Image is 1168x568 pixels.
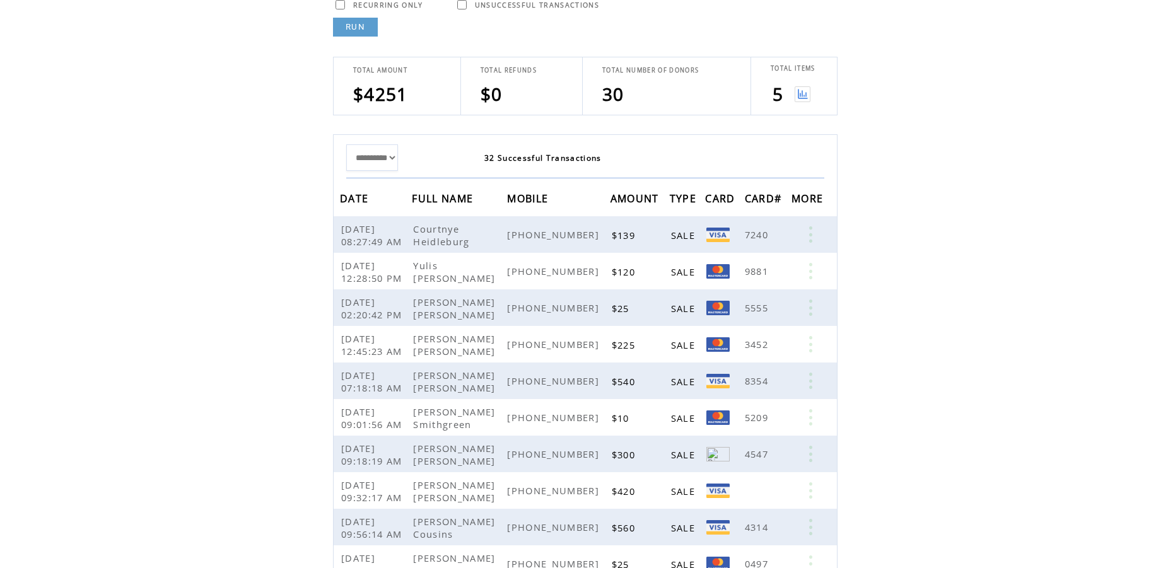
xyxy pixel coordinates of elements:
[341,296,406,321] span: [DATE] 02:20:42 PM
[610,188,662,212] span: AMOUNT
[671,229,698,241] span: SALE
[706,484,730,498] img: Visa
[612,521,638,534] span: $560
[671,339,698,351] span: SALE
[353,66,407,74] span: TOTAL AMOUNT
[340,194,371,202] a: DATE
[353,82,408,106] span: $4251
[484,153,602,163] span: 32 Successful Transactions
[340,188,371,212] span: DATE
[507,194,551,202] a: MOBILE
[671,485,698,497] span: SALE
[706,337,730,352] img: MC
[413,478,498,504] span: [PERSON_NAME] [PERSON_NAME]
[602,82,624,106] span: 30
[413,442,498,467] span: [PERSON_NAME] [PERSON_NAME]
[612,375,638,388] span: $540
[671,375,698,388] span: SALE
[333,18,378,37] a: RUN
[507,448,602,460] span: [PHONE_NUMBER]
[481,66,537,74] span: TOTAL REFUNDS
[791,188,826,212] span: MORE
[507,484,602,497] span: [PHONE_NUMBER]
[670,188,699,212] span: TYPE
[612,412,633,424] span: $10
[507,228,602,241] span: [PHONE_NUMBER]
[771,64,815,72] span: TOTAL ITEMS
[341,369,406,394] span: [DATE] 07:18:18 AM
[745,188,785,212] span: CARD#
[671,265,698,278] span: SALE
[507,521,602,533] span: [PHONE_NUMBER]
[706,447,730,461] img: Discover
[412,188,476,212] span: FULL NAME
[507,338,602,351] span: [PHONE_NUMBER]
[612,229,638,241] span: $139
[745,265,771,277] span: 9881
[412,194,476,202] a: FULL NAME
[413,515,495,540] span: [PERSON_NAME] Cousins
[612,339,638,351] span: $225
[341,332,406,357] span: [DATE] 12:45:23 AM
[475,1,599,9] span: UNSUCCESSFUL TRANSACTIONS
[745,411,771,424] span: 5209
[612,485,638,497] span: $420
[602,66,699,74] span: TOTAL NUMBER OF DONORS
[413,223,472,248] span: Courtnye Heidleburg
[671,412,698,424] span: SALE
[413,369,498,394] span: [PERSON_NAME] [PERSON_NAME]
[413,332,498,357] span: [PERSON_NAME] [PERSON_NAME]
[341,223,406,248] span: [DATE] 08:27:49 AM
[705,194,738,202] a: CARD
[706,264,730,279] img: Mastercard
[612,448,638,461] span: $300
[745,374,771,387] span: 8354
[745,301,771,314] span: 5555
[745,521,771,533] span: 4314
[507,265,602,277] span: [PHONE_NUMBER]
[670,194,699,202] a: TYPE
[341,515,406,540] span: [DATE] 09:56:14 AM
[706,410,730,425] img: Mastercard
[671,521,698,534] span: SALE
[413,405,495,431] span: [PERSON_NAME] Smithgreen
[612,302,633,315] span: $25
[671,302,698,315] span: SALE
[706,301,730,315] img: Mastercard
[507,374,602,387] span: [PHONE_NUMBER]
[413,296,498,321] span: [PERSON_NAME] [PERSON_NAME]
[706,228,730,242] img: Visa
[612,265,638,278] span: $120
[745,194,785,202] a: CARD#
[706,374,730,388] img: VISA
[507,301,602,314] span: [PHONE_NUMBER]
[745,448,771,460] span: 4547
[341,442,406,467] span: [DATE] 09:18:19 AM
[341,405,406,431] span: [DATE] 09:01:56 AM
[610,194,662,202] a: AMOUNT
[706,520,730,535] img: VISA
[671,448,698,461] span: SALE
[341,478,406,504] span: [DATE] 09:32:17 AM
[773,82,783,106] span: 5
[705,188,738,212] span: CARD
[507,411,602,424] span: [PHONE_NUMBER]
[507,188,551,212] span: MOBILE
[413,259,498,284] span: Yulis [PERSON_NAME]
[745,338,771,351] span: 3452
[795,86,810,102] img: View graph
[341,259,406,284] span: [DATE] 12:28:50 PM
[745,228,771,241] span: 7240
[481,82,503,106] span: $0
[353,1,423,9] span: RECURRING ONLY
